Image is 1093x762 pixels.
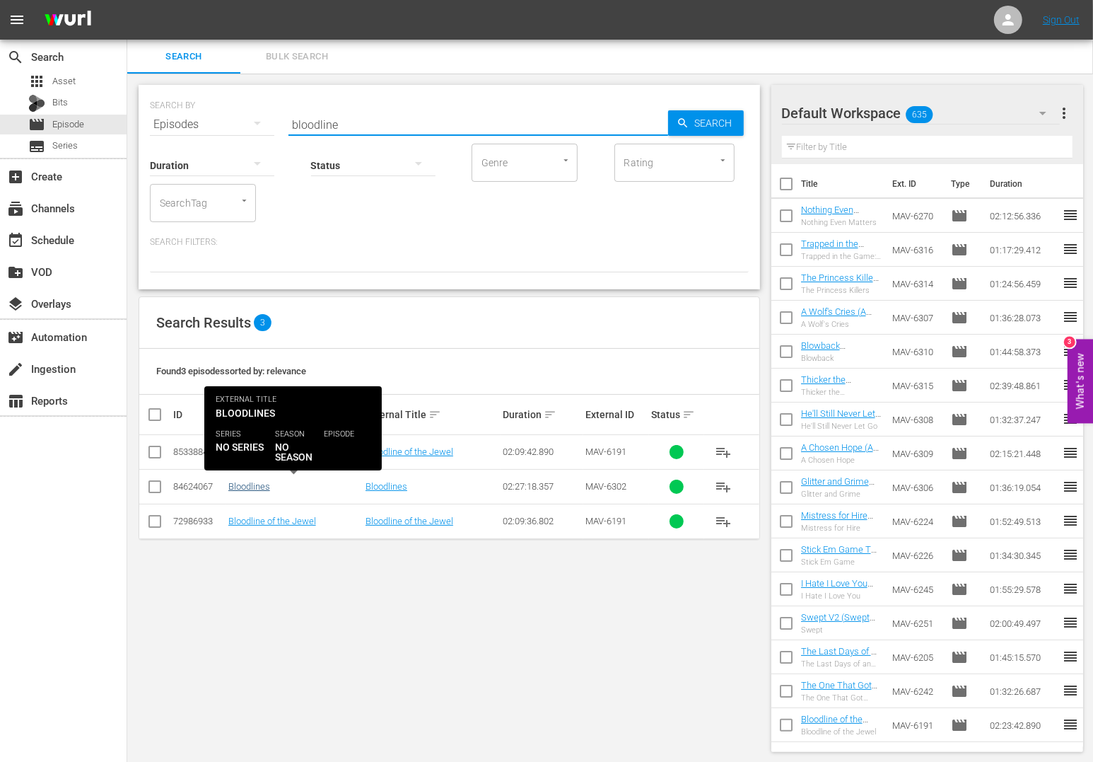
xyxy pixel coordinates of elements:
div: 72986933 [173,516,224,526]
div: 02:09:42.890 [503,446,581,457]
div: 02:09:36.802 [503,516,581,526]
div: The Last Days of an Escort [801,659,882,669]
span: 3 [254,314,271,331]
div: 84624067 [173,481,224,492]
div: 85338841 [173,446,224,457]
button: playlist_add [706,504,740,538]
span: Episode [951,309,968,326]
td: MAV-6242 [887,674,945,708]
th: Ext. ID [884,164,942,204]
span: Episode [951,547,968,564]
span: Episode [951,683,968,700]
td: 01:17:29.412 [984,233,1062,267]
div: Glitter and Grime [801,490,882,499]
span: Create [7,168,24,185]
span: Episode [951,207,968,224]
span: Series [52,139,78,153]
span: sort [428,408,441,421]
th: Duration [981,164,1066,204]
td: MAV-6226 [887,538,945,572]
td: 02:00:49.497 [984,606,1062,640]
span: playlist_add [715,444,732,461]
td: 02:23:42.890 [984,708,1062,742]
span: Asset [28,73,45,90]
button: Open [238,194,251,207]
span: Schedule [7,232,24,249]
span: Reports [7,393,24,410]
span: Series [28,138,45,155]
div: Blowback [801,354,882,363]
div: 02:27:18.357 [503,481,581,492]
a: Sign Out [1043,14,1080,25]
button: more_vert [1056,96,1072,130]
span: reorder [1062,275,1079,291]
span: Search [7,49,24,66]
a: Bloodline of the Jewel [366,446,453,457]
a: The One That Got Away TV-14 (The One That Got Away TV-14 #Roku (VARIANT)) [801,680,878,733]
a: Bloodline of the Jewel [228,516,316,526]
span: reorder [1062,682,1079,699]
a: Thicker the [PERSON_NAME] the Sweeter the Juice 2 (Thicker the [PERSON_NAME] the Sweeter the Juic... [801,374,879,459]
a: A Wolf's Cries (A Wolf's Cries #Roku (VARIANT)) [801,306,875,338]
span: reorder [1062,308,1079,325]
td: MAV-6251 [887,606,945,640]
div: External ID [585,409,647,420]
button: playlist_add [706,435,740,469]
div: The One That Got Away [801,693,882,703]
span: Episode [951,615,968,632]
div: Nothing Even Matters [801,218,882,227]
td: 01:32:26.687 [984,674,1062,708]
span: Search [136,49,232,65]
span: Channels [7,200,24,217]
div: Duration [503,406,581,423]
td: 02:12:56.336 [984,199,1062,233]
td: MAV-6205 [887,640,945,674]
div: A Wolf's Cries [801,320,882,329]
span: reorder [1062,546,1079,563]
a: A Chosen Hope (A Chosen Hope #Roku (VARIANT)) [801,442,879,474]
span: reorder [1062,716,1079,733]
span: Episode [951,411,968,428]
span: Episode [951,343,968,360]
span: Overlays [7,296,24,313]
div: Trapped in the Game: Fool Me Once [801,252,882,261]
a: I Hate I Love You TV-14 (I Hate I Love You TV-14 #Roku (VARIANT)) [801,578,879,620]
span: Episode [52,117,84,132]
a: Bloodline of the Jewel TV-14 [228,446,342,457]
span: Episode [951,275,968,292]
td: 02:15:21.448 [984,437,1062,471]
button: Open [559,154,573,167]
span: VOD [7,264,24,281]
span: Episode [951,649,968,666]
span: Episode [951,445,968,462]
div: 3 [1064,336,1075,347]
div: ID [173,409,224,420]
td: 01:44:58.373 [984,335,1062,369]
span: MAV-6191 [585,446,626,457]
a: He'll Still Never Let Go (He'll Still Never Let Go #Roku (VARIANT)) [801,408,881,451]
td: MAV-6308 [887,403,945,437]
span: reorder [1062,241,1079,258]
td: MAV-6316 [887,233,945,267]
div: Internal Title [228,406,361,423]
a: Nothing Even Matters TV-14 (Nothing Even Matters TV-14 #Roku (VARIANT)) [801,204,874,258]
div: Swept [801,625,882,635]
td: 01:36:28.073 [984,301,1062,335]
td: MAV-6306 [887,471,945,504]
span: reorder [1062,342,1079,359]
span: Bits [52,96,68,110]
span: Episode [951,717,968,734]
span: Found 3 episodes sorted by: relevance [156,366,306,376]
a: The Last Days of an Escort TV-14 V2 (The Last Days of an Escort TV-14 #Roku (VARIANT)) [801,646,881,699]
td: MAV-6315 [887,369,945,403]
button: Search [668,110,744,136]
button: Open [716,154,730,167]
a: Bloodlines [228,481,270,492]
td: 01:36:19.054 [984,471,1062,504]
div: I Hate I Love You [801,591,882,601]
span: sort [682,408,695,421]
span: Episode [951,581,968,598]
a: The Princess Killers (The Princess Killers #Roku (VARIANT)) [801,272,881,315]
p: Search Filters: [150,236,749,248]
td: MAV-6309 [887,437,945,471]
